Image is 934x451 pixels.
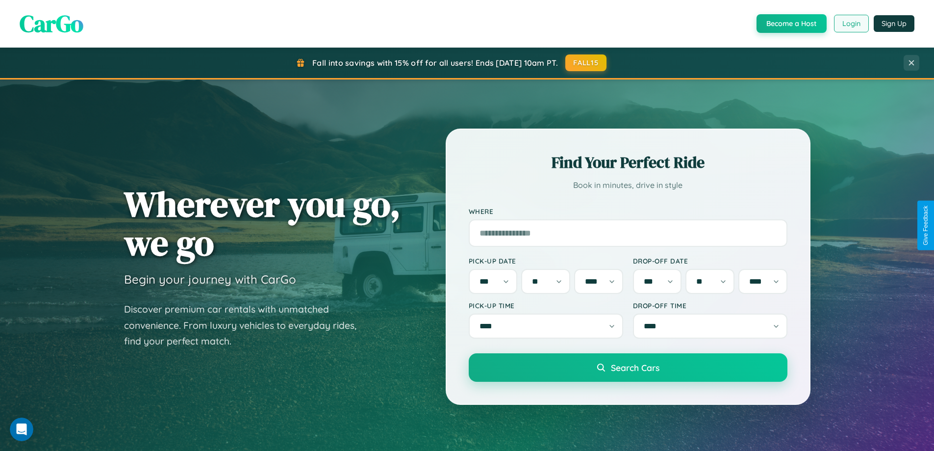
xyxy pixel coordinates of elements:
div: Give Feedback [922,206,929,245]
label: Where [469,207,787,215]
button: Login [834,15,869,32]
h3: Begin your journey with CarGo [124,272,296,287]
h1: Wherever you go, we go [124,185,401,262]
label: Drop-off Date [633,257,787,265]
label: Pick-up Date [469,257,623,265]
span: Fall into savings with 15% off for all users! Ends [DATE] 10am PT. [312,58,558,68]
label: Drop-off Time [633,301,787,310]
button: Search Cars [469,353,787,382]
label: Pick-up Time [469,301,623,310]
button: Sign Up [874,15,914,32]
iframe: Intercom live chat [10,418,33,441]
p: Book in minutes, drive in style [469,178,787,192]
p: Discover premium car rentals with unmatched convenience. From luxury vehicles to everyday rides, ... [124,301,369,349]
button: FALL15 [565,54,606,71]
h2: Find Your Perfect Ride [469,152,787,173]
span: CarGo [20,7,83,40]
button: Become a Host [757,14,827,33]
span: Search Cars [611,362,659,373]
